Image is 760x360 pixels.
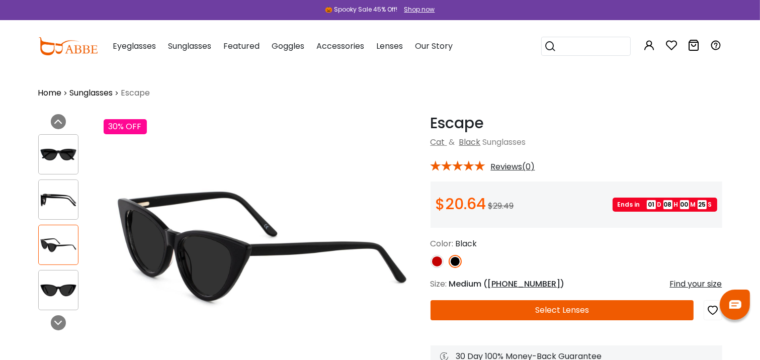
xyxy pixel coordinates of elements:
[691,200,696,209] span: M
[39,235,78,255] img: Escape Black Acetate SpringHinges , Sunglasses , UniversalBridgeFit Frames from ABBE Glasses
[729,300,741,309] img: chat
[431,300,694,320] button: Select Lenses
[38,87,62,99] a: Home
[674,200,679,209] span: H
[670,278,722,290] div: Find your size
[415,40,453,52] span: Our Story
[38,37,98,55] img: abbeglasses.com
[223,40,260,52] span: Featured
[647,200,656,209] span: 01
[325,5,398,14] div: 🎃 Spooky Sale 45% Off!
[272,40,304,52] span: Goggles
[680,200,689,209] span: 00
[449,278,565,290] span: Medium ( )
[113,40,156,52] span: Eyeglasses
[459,136,481,148] a: Black
[708,200,712,209] span: S
[488,278,561,290] span: [PHONE_NUMBER]
[657,200,662,209] span: D
[618,200,645,209] span: Ends in
[39,190,78,210] img: Escape Black Acetate SpringHinges , Sunglasses , UniversalBridgeFit Frames from ABBE Glasses
[436,193,486,215] span: $20.64
[488,200,514,212] span: $29.49
[431,238,454,249] span: Color:
[316,40,364,52] span: Accessories
[104,119,147,134] div: 30% OFF
[70,87,113,99] a: Sunglasses
[121,87,150,99] span: Escape
[431,114,722,132] h1: Escape
[404,5,435,14] div: Shop now
[447,136,457,148] span: &
[491,162,535,171] span: Reviews(0)
[39,281,78,300] img: Escape Black Acetate SpringHinges , Sunglasses , UniversalBridgeFit Frames from ABBE Glasses
[483,136,526,148] span: Sunglasses
[376,40,403,52] span: Lenses
[431,136,445,148] a: Cat
[431,278,447,290] span: Size:
[168,40,211,52] span: Sunglasses
[39,145,78,164] img: Escape Black Acetate SpringHinges , Sunglasses , UniversalBridgeFit Frames from ABBE Glasses
[663,200,672,209] span: 08
[399,5,435,14] a: Shop now
[698,200,707,209] span: 25
[456,238,477,249] span: Black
